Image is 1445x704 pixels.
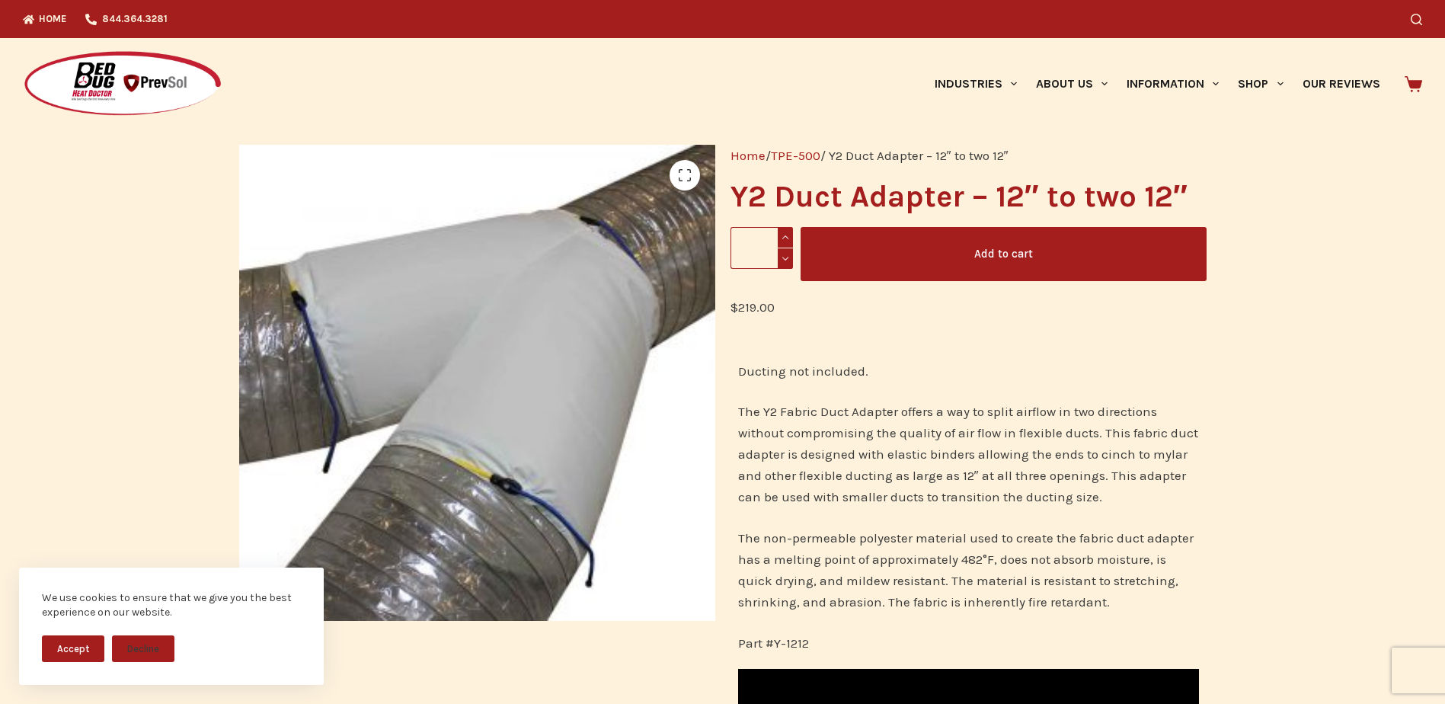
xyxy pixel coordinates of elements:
[730,148,766,163] a: Home
[23,50,222,118] img: Prevsol/Bed Bug Heat Doctor
[925,38,1389,130] nav: Primary
[1229,38,1293,130] a: Shop
[730,299,738,315] span: $
[738,527,1199,613] p: The non-permeable polyester material used to create the fabric duct adapter has a melting point o...
[42,635,104,662] button: Accept
[771,148,820,163] a: TPE-500
[801,227,1206,281] button: Add to cart
[730,299,775,315] bdi: 219.00
[1293,38,1389,130] a: Our Reviews
[738,360,1199,382] p: Ducting not included.
[239,145,715,621] img: Fabric duct adapter that connects one to two ducts in a Y
[730,181,1207,212] h1: Y2 Duct Adapter – 12″ to two 12″
[730,145,1207,166] nav: Breadcrumb
[738,401,1199,507] p: The Y2 Fabric Duct Adapter offers a way to split airflow in two directions without compromising t...
[1117,38,1229,130] a: Information
[738,632,1199,654] p: Part #Y-1212
[1026,38,1117,130] a: About Us
[42,590,301,620] div: We use cookies to ensure that we give you the best experience on our website.
[670,160,700,190] a: View full-screen image gallery
[1411,14,1422,25] button: Search
[112,635,174,662] button: Decline
[925,38,1026,130] a: Industries
[730,227,794,269] input: Product quantity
